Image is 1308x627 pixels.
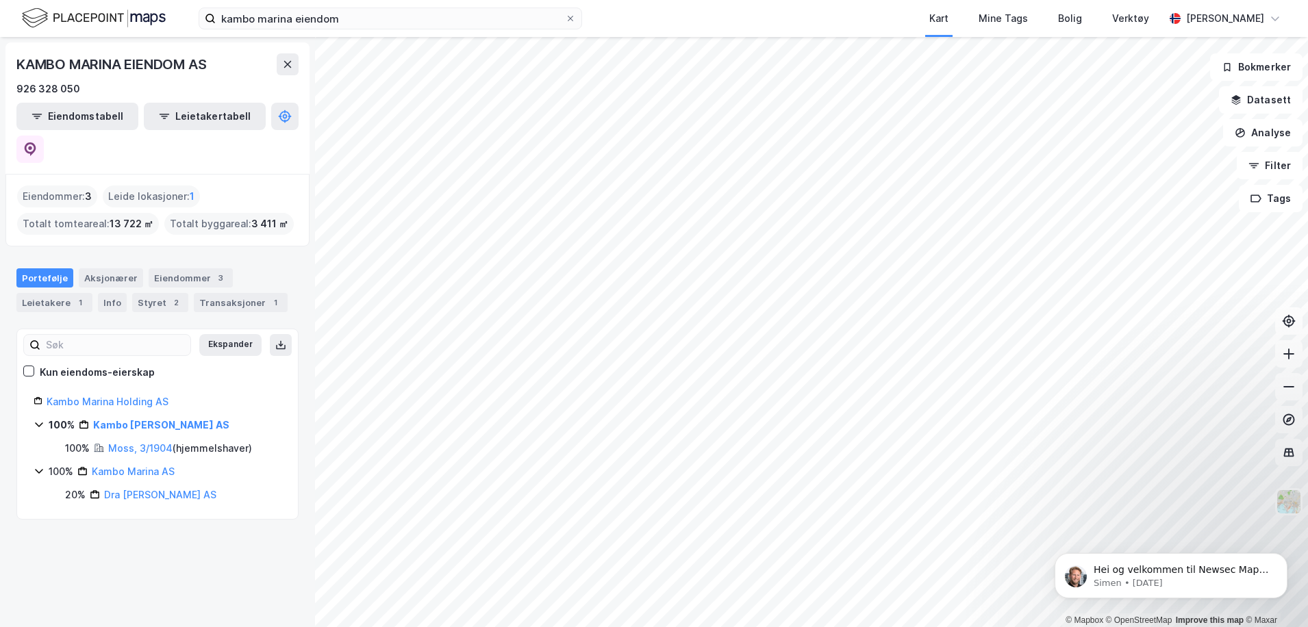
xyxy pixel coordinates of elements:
button: Ekspander [199,334,262,356]
div: 926 328 050 [16,81,80,97]
div: 1 [73,296,87,309]
a: OpenStreetMap [1106,615,1172,625]
span: 1 [190,188,194,205]
div: KAMBO MARINA EIENDOM AS [16,53,209,75]
div: Aksjonærer [79,268,143,287]
div: 100% [49,417,75,433]
div: Eiendommer [149,268,233,287]
input: Søk [40,335,190,355]
div: [PERSON_NAME] [1186,10,1264,27]
div: Info [98,293,127,312]
div: Totalt tomteareal : [17,213,159,235]
div: Transaksjoner [194,293,288,312]
button: Tags [1239,185,1303,212]
div: Kart [929,10,948,27]
iframe: Intercom notifications message [1034,524,1308,620]
div: Leide lokasjoner : [103,185,200,207]
div: 20% [65,487,86,503]
div: Mine Tags [979,10,1028,27]
div: 100% [49,463,73,480]
img: Z [1276,489,1302,515]
div: Leietakere [16,293,92,312]
a: Kambo Marina Holding AS [47,396,168,407]
div: Eiendommer : [17,185,97,207]
img: logo.f888ab2527a4732fd821a326f86c7f29.svg [22,6,166,30]
button: Leietakertabell [144,103,266,130]
button: Analyse [1223,119,1303,146]
a: Kambo Marina AS [92,465,175,477]
div: 3 [214,271,227,285]
a: Dra [PERSON_NAME] AS [104,489,216,500]
div: Totalt byggareal : [164,213,294,235]
div: Verktøy [1112,10,1149,27]
div: Styret [132,293,188,312]
a: Improve this map [1176,615,1244,625]
button: Bokmerker [1210,53,1303,81]
a: Moss, 3/1904 [108,442,173,454]
span: 13 722 ㎡ [110,216,153,232]
div: 1 [268,296,282,309]
div: 2 [169,296,183,309]
button: Eiendomstabell [16,103,138,130]
span: 3 411 ㎡ [251,216,288,232]
span: 3 [85,188,92,205]
div: Portefølje [16,268,73,287]
div: 100% [65,440,90,457]
div: Kun eiendoms-eierskap [40,364,155,381]
input: Søk på adresse, matrikkel, gårdeiere, leietakere eller personer [216,8,565,29]
button: Datasett [1219,86,1303,114]
a: Kambo [PERSON_NAME] AS [93,419,229,431]
div: ( hjemmelshaver ) [108,440,252,457]
button: Filter [1237,152,1303,179]
a: Mapbox [1066,615,1103,625]
div: Bolig [1058,10,1082,27]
